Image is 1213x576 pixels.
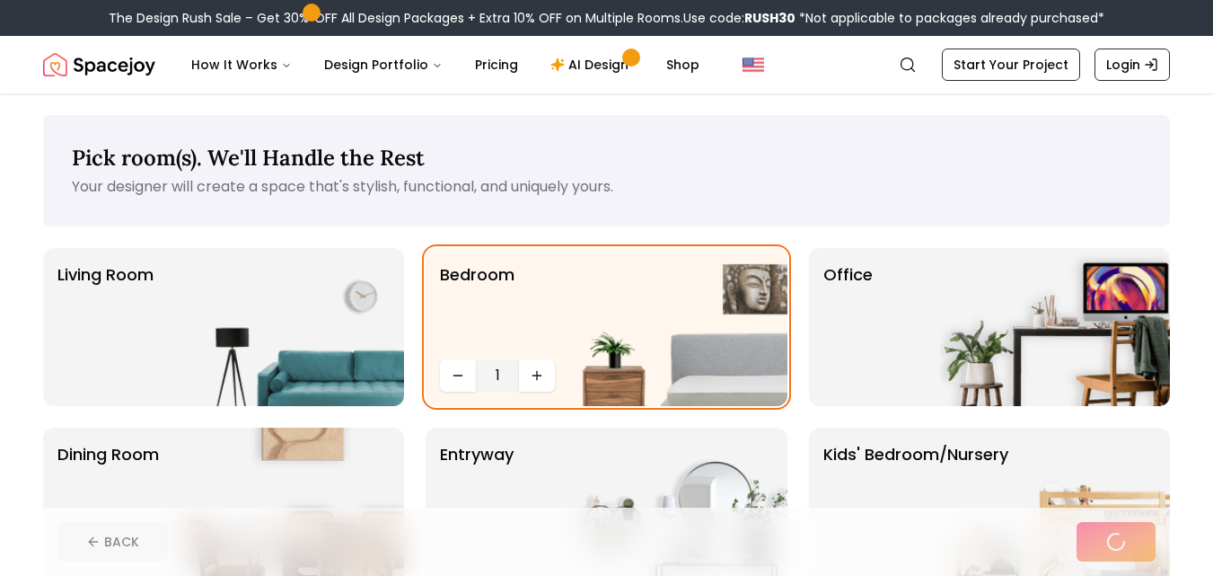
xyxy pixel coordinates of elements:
a: Spacejoy [43,47,155,83]
nav: Global [43,36,1170,93]
span: Use code: [683,9,795,27]
p: Bedroom [440,262,514,352]
span: 1 [483,365,512,386]
p: Kids' Bedroom/Nursery [823,442,1008,572]
img: United States [743,54,764,75]
a: AI Design [536,47,648,83]
nav: Main [177,47,714,83]
a: Shop [652,47,714,83]
div: The Design Rush Sale – Get 30% OFF All Design Packages + Extra 10% OFF on Multiple Rooms. [109,9,1104,27]
p: Your designer will create a space that's stylish, functional, and uniquely yours. [72,176,1141,198]
img: Spacejoy Logo [43,47,155,83]
p: entryway [440,442,514,572]
a: Start Your Project [942,49,1080,81]
img: Living Room [174,248,404,406]
button: Design Portfolio [310,47,457,83]
button: How It Works [177,47,306,83]
p: Dining Room [57,442,159,572]
button: Decrease quantity [440,359,476,392]
img: Office [940,248,1170,406]
span: *Not applicable to packages already purchased* [795,9,1104,27]
span: Pick room(s). We'll Handle the Rest [72,144,425,172]
a: Login [1094,49,1170,81]
button: Increase quantity [519,359,555,392]
p: Living Room [57,262,154,392]
p: Office [823,262,873,392]
img: Bedroom [558,248,787,406]
b: RUSH30 [744,9,795,27]
a: Pricing [461,47,532,83]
